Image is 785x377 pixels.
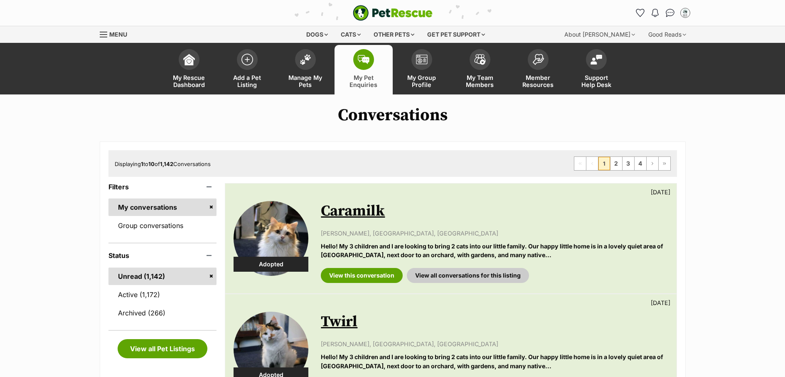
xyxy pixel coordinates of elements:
strong: 1 [141,161,143,167]
a: PetRescue [353,5,433,21]
span: Manage My Pets [287,74,324,88]
a: View all conversations for this listing [407,268,529,283]
div: Adopted [234,257,308,272]
p: [DATE] [651,298,670,307]
a: Menu [100,26,133,41]
span: Add a Pet Listing [229,74,266,88]
a: Caramilk [321,202,385,221]
a: View all Pet Listings [118,339,207,358]
span: Displaying to of Conversations [115,161,211,167]
a: Page 3 [623,157,634,170]
header: Status [108,252,217,259]
a: Group conversations [108,217,217,234]
a: Member Resources [509,45,567,94]
a: Manage My Pets [276,45,335,94]
div: About [PERSON_NAME] [559,26,641,43]
a: Favourites [634,6,647,20]
img: logo-e224e6f780fb5917bec1dbf3a21bbac754714ae5b6737aabdf751b685950b380.svg [353,5,433,21]
div: Other pets [368,26,420,43]
header: Filters [108,183,217,191]
img: pet-enquiries-icon-7e3ad2cf08bfb03b45e93fb7055b45f3efa6380592205ae92323e6603595dc1f.svg [358,55,369,64]
span: My Pet Enquiries [345,74,382,88]
a: Active (1,172) [108,286,217,303]
a: Page 2 [610,157,622,170]
img: member-resources-icon-8e73f808a243e03378d46382f2149f9095a855e16c252ad45f914b54edf8863c.svg [532,54,544,65]
a: Unread (1,142) [108,268,217,285]
img: manage-my-pets-icon-02211641906a0b7f246fdf0571729dbe1e7629f14944591b6c1af311fb30b64b.svg [300,54,311,65]
p: [PERSON_NAME], [GEOGRAPHIC_DATA], [GEOGRAPHIC_DATA] [321,229,668,238]
img: notifications-46538b983faf8c2785f20acdc204bb7945ddae34d4c08c2a6579f10ce5e182be.svg [652,9,658,17]
a: Page 4 [635,157,646,170]
div: Get pet support [421,26,491,43]
p: [PERSON_NAME], [GEOGRAPHIC_DATA], [GEOGRAPHIC_DATA] [321,340,668,348]
span: First page [574,157,586,170]
span: My Team Members [461,74,499,88]
p: Hello! My 3 children and I are looking to bring 2 cats into our little family. Our happy little h... [321,352,668,370]
a: Add a Pet Listing [218,45,276,94]
strong: 10 [148,161,155,167]
span: Previous page [586,157,598,170]
span: Support Help Desk [578,74,615,88]
a: Next page [647,157,658,170]
img: group-profile-icon-3fa3cf56718a62981997c0bc7e787c4b2cf8bcc04b72c1350f741eb67cf2f40e.svg [416,55,428,64]
span: My Rescue Dashboard [170,74,208,88]
div: Dogs [300,26,334,43]
div: Cats [335,26,367,43]
p: Hello! My 3 children and I are looking to bring 2 cats into our little family. Our happy little h... [321,242,668,260]
span: Menu [109,31,127,38]
p: [DATE] [651,188,670,196]
a: My Pet Enquiries [335,45,393,94]
button: My account [679,6,692,20]
a: Archived (266) [108,304,217,322]
a: My Group Profile [393,45,451,94]
a: View this conversation [321,268,403,283]
img: Belle Vie Animal Rescue profile pic [681,9,689,17]
a: Support Help Desk [567,45,625,94]
nav: Pagination [574,156,671,171]
img: add-pet-listing-icon-0afa8454b4691262ce3f59096e99ab1cd57d4a30225e0717b998d2c9b9846f56.svg [241,54,253,65]
ul: Account quick links [634,6,692,20]
img: team-members-icon-5396bd8760b3fe7c0b43da4ab00e1e3bb1a5d9ba89233759b79545d2d3fc5d0d.svg [474,54,486,65]
div: Good Reads [642,26,692,43]
span: My Group Profile [403,74,440,88]
a: My Team Members [451,45,509,94]
span: Member Resources [519,74,557,88]
span: Page 1 [598,157,610,170]
strong: 1,142 [160,161,173,167]
img: Caramilk [234,201,308,276]
img: help-desk-icon-fdf02630f3aa405de69fd3d07c3f3aa587a6932b1a1747fa1d2bba05be0121f9.svg [591,55,602,64]
a: Conversations [664,6,677,20]
a: My Rescue Dashboard [160,45,218,94]
a: Last page [659,157,670,170]
img: dashboard-icon-eb2f2d2d3e046f16d808141f083e7271f6b2e854fb5c12c21221c1fb7104beca.svg [183,54,195,65]
img: chat-41dd97257d64d25036548639549fe6c8038ab92f7586957e7f3b1b290dea8141.svg [666,9,674,17]
button: Notifications [649,6,662,20]
a: Twirl [321,313,357,331]
a: My conversations [108,198,217,216]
